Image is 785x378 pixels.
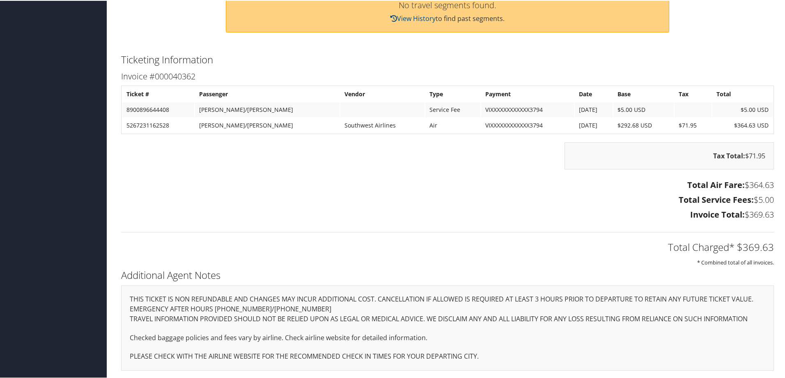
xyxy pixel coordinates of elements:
[687,179,745,190] strong: Total Air Fare:
[121,70,774,81] h3: Invoice #000040362
[121,285,774,370] div: THIS TICKET IS NON REFUNDABLE AND CHANGES MAY INCUR ADDITIONAL COST. CANCELLATION IF ALLOWED IS R...
[712,117,773,132] td: $364.63 USD
[575,86,613,101] th: Date
[195,102,340,116] td: [PERSON_NAME]/[PERSON_NAME]
[697,258,774,265] small: * Combined total of all invoices.
[234,0,661,9] h3: No travel segments found.
[195,117,340,132] td: [PERSON_NAME]/[PERSON_NAME]
[390,13,436,22] a: View History
[121,193,774,205] h3: $5.00
[613,117,674,132] td: $292.68 USD
[425,86,480,101] th: Type
[675,117,712,132] td: $71.95
[712,86,773,101] th: Total
[130,313,765,324] p: TRAVEL INFORMATION PROVIDED SHOULD NOT BE RELIED UPON AS LEGAL OR MEDICAL ADVICE. WE DISCLAIM ANY...
[122,102,194,116] td: 8900896644408
[679,193,754,204] strong: Total Service Fees:
[575,102,613,116] td: [DATE]
[340,117,425,132] td: Southwest Airlines
[121,267,774,281] h2: Additional Agent Notes
[130,350,765,361] p: PLEASE CHECK WITH THE AIRLINE WEBSITE FOR THE RECOMMENDED CHECK IN TIMES FOR YOUR DEPARTING CITY.
[690,208,745,219] strong: Invoice Total:
[121,239,774,253] h2: Total Charged* $369.63
[481,102,574,116] td: VIXXXXXXXXXXXX3794
[613,86,674,101] th: Base
[481,86,574,101] th: Payment
[122,117,194,132] td: 5267231162528
[195,86,340,101] th: Passenger
[575,117,613,132] td: [DATE]
[713,151,745,160] strong: Tax Total:
[234,13,661,23] p: to find past segments.
[121,179,774,190] h3: $364.63
[340,86,425,101] th: Vendor
[425,102,480,116] td: Service Fee
[130,332,765,343] p: Checked baggage policies and fees vary by airline. Check airline website for detailed information.
[565,141,774,169] div: $71.95
[481,117,574,132] td: VIXXXXXXXXXXXX3794
[675,86,712,101] th: Tax
[122,86,194,101] th: Ticket #
[712,102,773,116] td: $5.00 USD
[613,102,674,116] td: $5.00 USD
[121,52,774,66] h2: Ticketing Information
[425,117,480,132] td: Air
[121,208,774,220] h3: $369.63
